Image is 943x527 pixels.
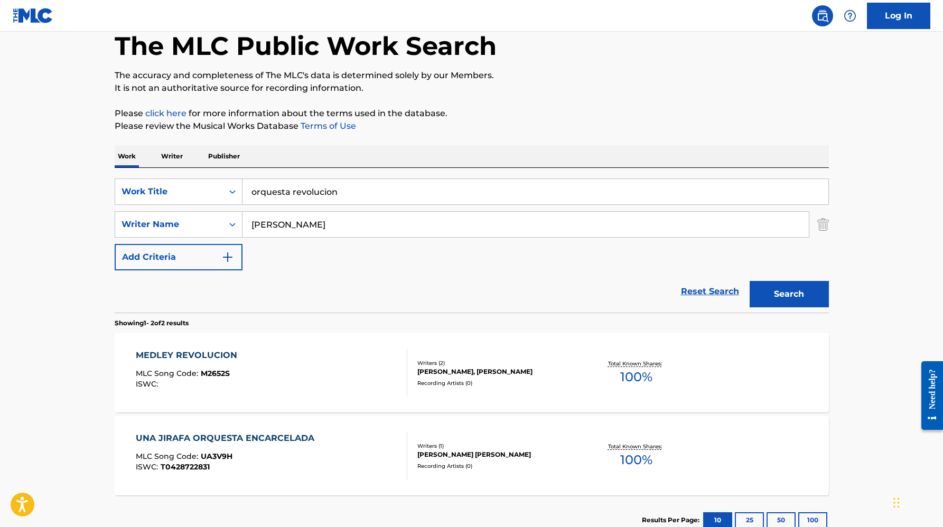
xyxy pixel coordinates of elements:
[115,120,829,133] p: Please review the Musical Works Database
[890,476,943,527] iframe: Chat Widget
[115,333,829,412] a: MEDLEY REVOLUCIONMLC Song Code:M2652SISWC:Writers (2)[PERSON_NAME], [PERSON_NAME]Recording Artist...
[115,82,829,95] p: It is not an authoritative source for recording information.
[115,69,829,82] p: The accuracy and completeness of The MLC's data is determined solely by our Members.
[620,368,652,387] span: 100 %
[161,462,210,472] span: T0428722831
[201,451,232,461] span: UA3V9H
[844,10,856,22] img: help
[158,145,186,167] p: Writer
[115,416,829,495] a: UNA JIRAFA ORQUESTA ENCARCELADAMLC Song Code:UA3V9HISWC:T0428722831Writers (1)[PERSON_NAME] [PERS...
[122,218,217,231] div: Writer Name
[608,443,665,450] p: Total Known Shares:
[115,178,829,313] form: Search Form
[13,8,53,23] img: MLC Logo
[115,145,139,167] p: Work
[417,450,577,459] div: [PERSON_NAME] [PERSON_NAME]
[417,359,577,367] div: Writers ( 2 )
[221,251,234,263] img: 9d2ae6d4665cec9f34b9.svg
[136,369,201,378] span: MLC Song Code :
[115,107,829,120] p: Please for more information about the terms used in the database.
[676,280,744,303] a: Reset Search
[115,244,242,270] button: Add Criteria
[115,318,189,328] p: Showing 1 - 2 of 2 results
[136,451,201,461] span: MLC Song Code :
[417,442,577,450] div: Writers ( 1 )
[839,5,861,26] div: Help
[201,369,230,378] span: M2652S
[298,121,356,131] a: Terms of Use
[205,145,243,167] p: Publisher
[620,450,652,469] span: 100 %
[750,281,829,307] button: Search
[642,515,702,525] p: Results Per Page:
[608,360,665,368] p: Total Known Shares:
[145,108,186,118] a: click here
[417,379,577,387] div: Recording Artists ( 0 )
[136,349,242,362] div: MEDLEY REVOLUCION
[816,10,829,22] img: search
[136,379,161,389] span: ISWC :
[136,462,161,472] span: ISWC :
[867,3,930,29] a: Log In
[136,432,320,445] div: UNA JIRAFA ORQUESTA ENCARCELADA
[817,211,829,238] img: Delete Criterion
[115,30,497,62] h1: The MLC Public Work Search
[812,5,833,26] a: Public Search
[913,353,943,438] iframe: Resource Center
[893,487,900,519] div: Drag
[122,185,217,198] div: Work Title
[417,367,577,377] div: [PERSON_NAME], [PERSON_NAME]
[417,462,577,470] div: Recording Artists ( 0 )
